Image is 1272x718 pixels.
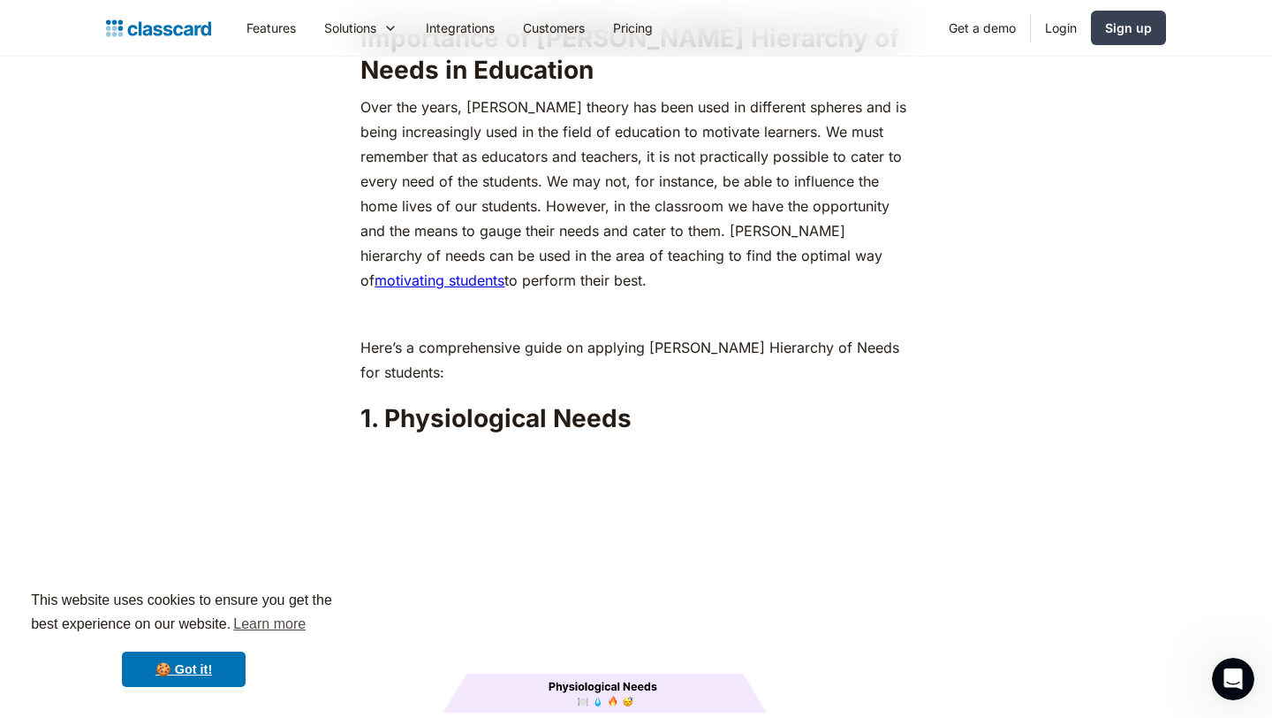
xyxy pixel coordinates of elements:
[122,652,246,687] a: dismiss cookie message
[14,573,353,704] div: cookieconsent
[375,271,504,289] a: motivating students
[360,335,911,385] p: Here’s a comprehensive guide on applying [PERSON_NAME] Hierarchy of Needs for students:
[360,302,911,326] p: ‍
[231,611,308,638] a: learn more about cookies
[310,8,412,48] div: Solutions
[1031,8,1091,48] a: Login
[599,8,667,48] a: Pricing
[1105,19,1152,37] div: Sign up
[1212,658,1254,700] iframe: Intercom live chat
[324,19,376,37] div: Solutions
[1091,11,1166,45] a: Sign up
[509,8,599,48] a: Customers
[232,8,310,48] a: Features
[360,402,911,434] h2: 1. Physiological Needs
[412,8,509,48] a: Integrations
[935,8,1030,48] a: Get a demo
[360,95,911,293] p: Over the years, [PERSON_NAME] theory has been used in different spheres and is being increasingly...
[106,16,211,41] a: home
[31,590,337,638] span: This website uses cookies to ensure you get the best experience on our website.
